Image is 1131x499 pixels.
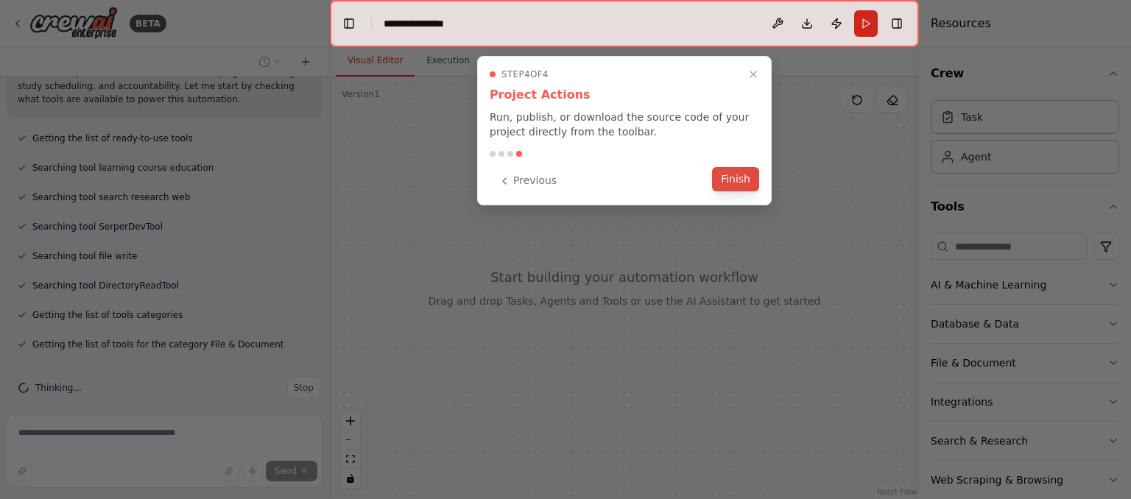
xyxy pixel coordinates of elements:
[490,169,565,193] button: Previous
[490,86,759,104] h3: Project Actions
[490,110,759,139] p: Run, publish, or download the source code of your project directly from the toolbar.
[712,167,759,191] button: Finish
[339,13,359,34] button: Hide left sidebar
[744,66,762,83] button: Close walkthrough
[501,68,549,80] span: Step 4 of 4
